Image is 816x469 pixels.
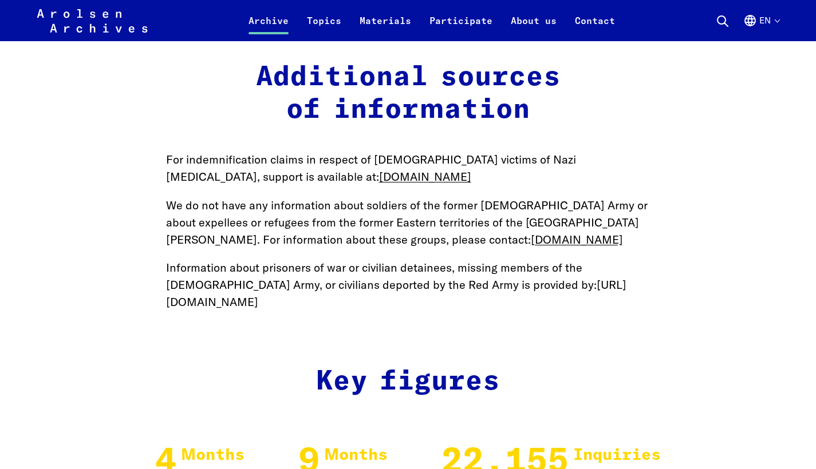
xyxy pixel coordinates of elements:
[531,232,623,247] a: [DOMAIN_NAME]
[166,365,651,398] h2: Key figures
[166,197,651,248] p: We do not have any information about soldiers of the former [DEMOGRAPHIC_DATA] Army or about expe...
[350,14,420,41] a: Materials
[166,151,651,185] p: For indemnification claims in respect of [DEMOGRAPHIC_DATA] victims of Nazi [MEDICAL_DATA], suppo...
[566,14,624,41] a: Contact
[379,169,471,184] a: [DOMAIN_NAME]
[743,14,779,41] button: English, language selection
[502,14,566,41] a: About us
[166,259,651,311] p: Information about prisoners of war or civilian detainees, missing members of the [DEMOGRAPHIC_DAT...
[324,447,388,463] span: Months
[256,64,561,124] strong: Additional sources of information
[181,447,245,463] span: Months
[298,14,350,41] a: Topics
[420,14,502,41] a: Participate
[239,14,298,41] a: Archive
[239,7,624,34] nav: Primary
[573,447,661,463] span: Inquiries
